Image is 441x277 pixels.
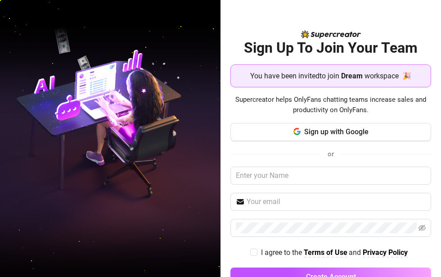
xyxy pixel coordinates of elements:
input: Enter your Name [230,167,431,185]
button: Sign up with Google [230,123,431,141]
span: eye-invisible [418,224,426,232]
strong: Dream [341,72,363,80]
span: You have been invited to join [250,70,339,82]
span: Supercreator helps OnlyFans chatting teams increase sales and productivity on OnlyFans. [230,95,431,116]
h2: Sign Up To Join Your Team [230,39,431,57]
span: workspace 🎉 [364,70,411,82]
span: I agree to the [261,248,304,257]
span: Sign up with Google [304,127,369,136]
input: Your email [247,196,426,207]
span: or [328,150,334,158]
strong: Privacy Policy [363,248,408,257]
a: Privacy Policy [363,248,408,258]
strong: Terms of Use [304,248,347,257]
span: and [349,248,363,257]
img: logo-BBDzfeDw.svg [301,30,361,38]
a: Terms of Use [304,248,347,258]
